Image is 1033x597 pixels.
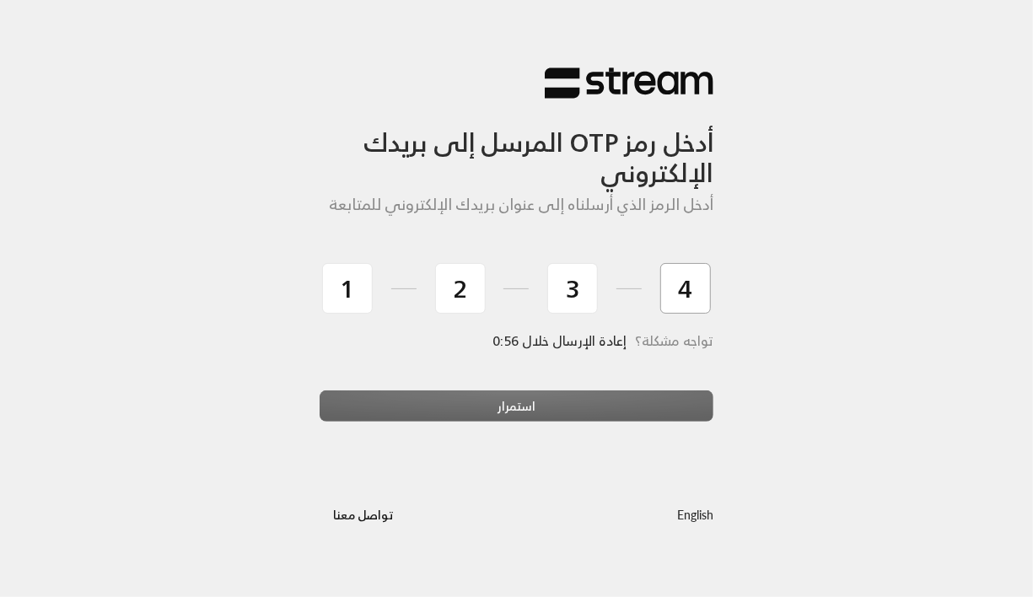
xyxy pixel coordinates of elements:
h5: أدخل الرمز الذي أرسلناه إلى عنوان بريدك الإلكتروني للمتابعة [320,196,714,214]
a: English [677,498,713,530]
span: إعادة الإرسال خلال 0:56 [494,329,627,352]
h3: أدخل رمز OTP المرسل إلى بريدك الإلكتروني [320,99,714,188]
button: تواصل معنا [320,498,408,530]
a: تواصل معنا [320,504,408,525]
span: تواجه مشكلة؟ [635,329,713,352]
img: Stream Logo [545,67,713,99]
